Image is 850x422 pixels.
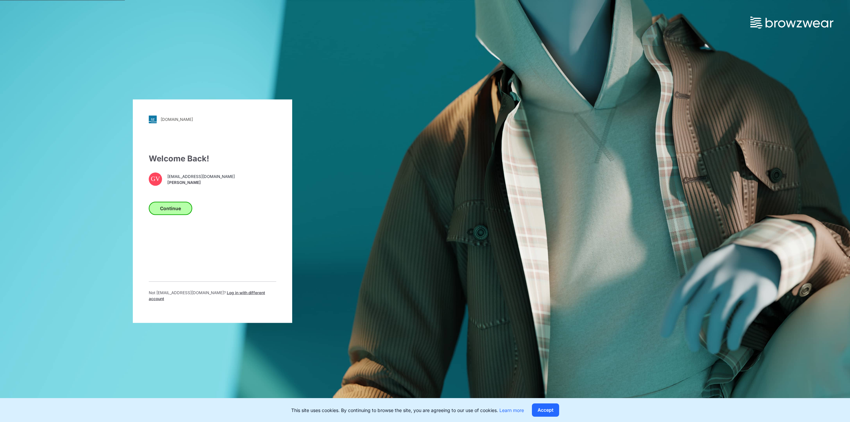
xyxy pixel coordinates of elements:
p: Not [EMAIL_ADDRESS][DOMAIN_NAME] ? [149,290,276,301]
a: Learn more [499,407,524,413]
button: Continue [149,202,192,215]
div: Welcome Back! [149,152,276,164]
div: [DOMAIN_NAME] [161,117,193,122]
p: This site uses cookies. By continuing to browse the site, you are agreeing to our use of cookies. [291,407,524,414]
img: svg+xml;base64,PHN2ZyB3aWR0aD0iMjgiIGhlaWdodD0iMjgiIHZpZXdCb3g9IjAgMCAyOCAyOCIgZmlsbD0ibm9uZSIgeG... [149,115,157,123]
img: browzwear-logo.73288ffb.svg [750,17,833,29]
span: [EMAIL_ADDRESS][DOMAIN_NAME] [167,174,235,180]
div: GV [149,172,162,186]
a: [DOMAIN_NAME] [149,115,276,123]
span: [PERSON_NAME] [167,180,235,186]
button: Accept [532,403,559,417]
